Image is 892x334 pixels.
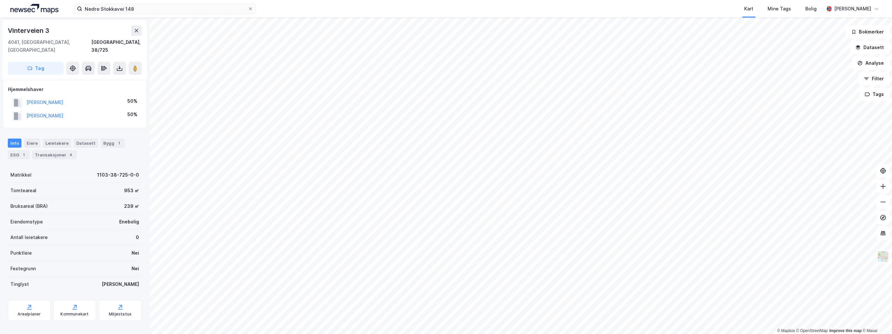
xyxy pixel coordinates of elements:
[805,5,817,13] div: Bolig
[10,218,43,226] div: Eiendomstype
[109,312,132,317] div: Miljøstatus
[127,111,137,118] div: 50%
[858,72,889,85] button: Filter
[10,265,36,273] div: Festegrunn
[777,328,795,333] a: Mapbox
[860,303,892,334] div: Kontrollprogram for chat
[860,303,892,334] iframe: Chat Widget
[796,328,828,333] a: OpenStreetMap
[60,312,89,317] div: Kommunekart
[116,140,122,146] div: 1
[10,4,58,14] img: logo.a4113a55bc3d86da70a041830d287a7e.svg
[82,4,248,14] input: Søk på adresse, matrikkel, gårdeiere, leietakere eller personer
[877,250,889,263] img: Z
[829,328,861,333] a: Improve this map
[68,152,74,158] div: 4
[744,5,753,13] div: Kart
[10,171,32,179] div: Matrikkel
[8,150,30,159] div: ESG
[124,187,139,194] div: 953 ㎡
[132,265,139,273] div: Nei
[74,139,98,148] div: Datasett
[8,38,91,54] div: 4041, [GEOGRAPHIC_DATA], [GEOGRAPHIC_DATA]
[10,280,29,288] div: Tinglyst
[32,150,77,159] div: Transaksjoner
[846,25,889,38] button: Bokmerker
[768,5,791,13] div: Mine Tags
[8,25,50,36] div: Vinterveien 3
[91,38,142,54] div: [GEOGRAPHIC_DATA], 38/725
[97,171,139,179] div: 1103-38-725-0-0
[10,187,36,194] div: Tomteareal
[20,152,27,158] div: 1
[10,202,48,210] div: Bruksareal (BRA)
[119,218,139,226] div: Enebolig
[8,139,21,148] div: Info
[136,234,139,241] div: 0
[10,234,48,241] div: Antall leietakere
[852,57,889,70] button: Analyse
[132,249,139,257] div: Nei
[101,139,125,148] div: Bygg
[127,97,137,105] div: 50%
[859,88,889,101] button: Tags
[8,86,141,93] div: Hjemmelshaver
[18,312,41,317] div: Arealplaner
[10,249,32,257] div: Punktleie
[834,5,871,13] div: [PERSON_NAME]
[8,62,64,75] button: Tag
[124,202,139,210] div: 239 ㎡
[850,41,889,54] button: Datasett
[43,139,71,148] div: Leietakere
[24,139,40,148] div: Eiere
[102,280,139,288] div: [PERSON_NAME]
